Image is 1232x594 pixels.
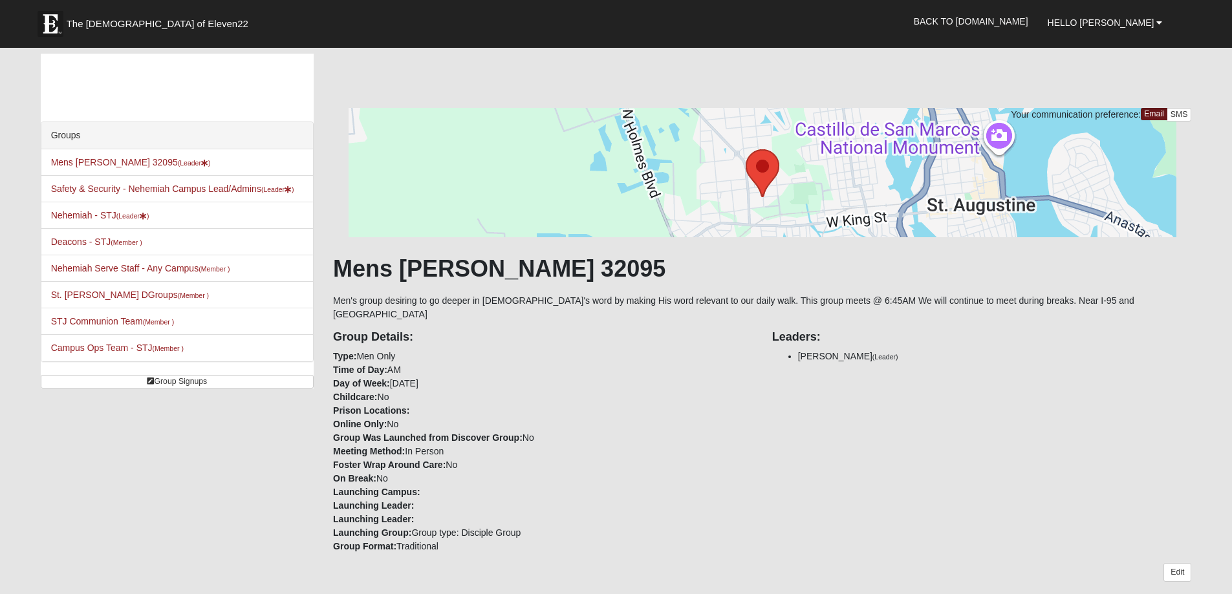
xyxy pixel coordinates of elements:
img: Eleven22 logo [38,11,63,37]
small: (Leader) [872,353,898,361]
small: (Member ) [153,345,184,352]
a: Campus Ops Team - STJ(Member ) [51,343,184,353]
small: (Leader ) [116,212,149,220]
a: Safety & Security - Nehemiah Campus Lead/Admins(Leader) [51,184,294,194]
small: (Leader ) [261,186,294,193]
a: SMS [1167,108,1192,122]
li: [PERSON_NAME] [798,350,1192,363]
a: St. [PERSON_NAME] DGroups(Member ) [51,290,209,300]
strong: Launching Campus: [333,487,420,497]
strong: Type: [333,351,356,361]
a: Back to [DOMAIN_NAME] [904,5,1038,37]
small: (Leader ) [178,159,211,167]
div: Men Only AM [DATE] No No No In Person No No Group type: Disciple Group Traditional [323,321,762,553]
small: (Member ) [111,239,142,246]
a: Group Signups [41,375,314,388]
strong: Launching Leader: [333,500,414,511]
strong: Launching Group: [333,527,411,538]
a: Mens [PERSON_NAME] 32095(Leader) [51,157,211,167]
strong: Group Was Launched from Discover Group: [333,432,523,443]
span: The [DEMOGRAPHIC_DATA] of Eleven22 [67,17,248,30]
span: Hello [PERSON_NAME] [1048,17,1154,28]
a: The [DEMOGRAPHIC_DATA] of Eleven22 [31,5,290,37]
strong: Day of Week: [333,378,390,388]
h1: Mens [PERSON_NAME] 32095 [333,255,1191,282]
strong: Online Only: [333,419,387,429]
strong: Meeting Method: [333,446,405,456]
strong: Prison Locations: [333,405,409,416]
span: Your communication preference: [1011,109,1141,120]
strong: Group Format: [333,541,396,551]
a: Hello [PERSON_NAME] [1038,6,1173,39]
h4: Group Details: [333,330,753,345]
strong: Launching Leader: [333,514,414,524]
a: Nehemiah - STJ(Leader) [51,210,149,220]
strong: Foster Wrap Around Care: [333,460,446,470]
strong: Childcare: [333,392,377,402]
small: (Member ) [178,292,209,299]
small: (Member ) [199,265,230,273]
strong: Time of Day: [333,365,387,375]
small: (Member ) [143,318,174,326]
a: Email [1141,108,1167,120]
strong: On Break: [333,473,376,483]
div: Groups [41,122,313,149]
a: Edit [1163,563,1191,582]
a: STJ Communion Team(Member ) [51,316,175,326]
a: Nehemiah Serve Staff - Any Campus(Member ) [51,263,230,273]
h4: Leaders: [772,330,1192,345]
a: Deacons - STJ(Member ) [51,237,142,247]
